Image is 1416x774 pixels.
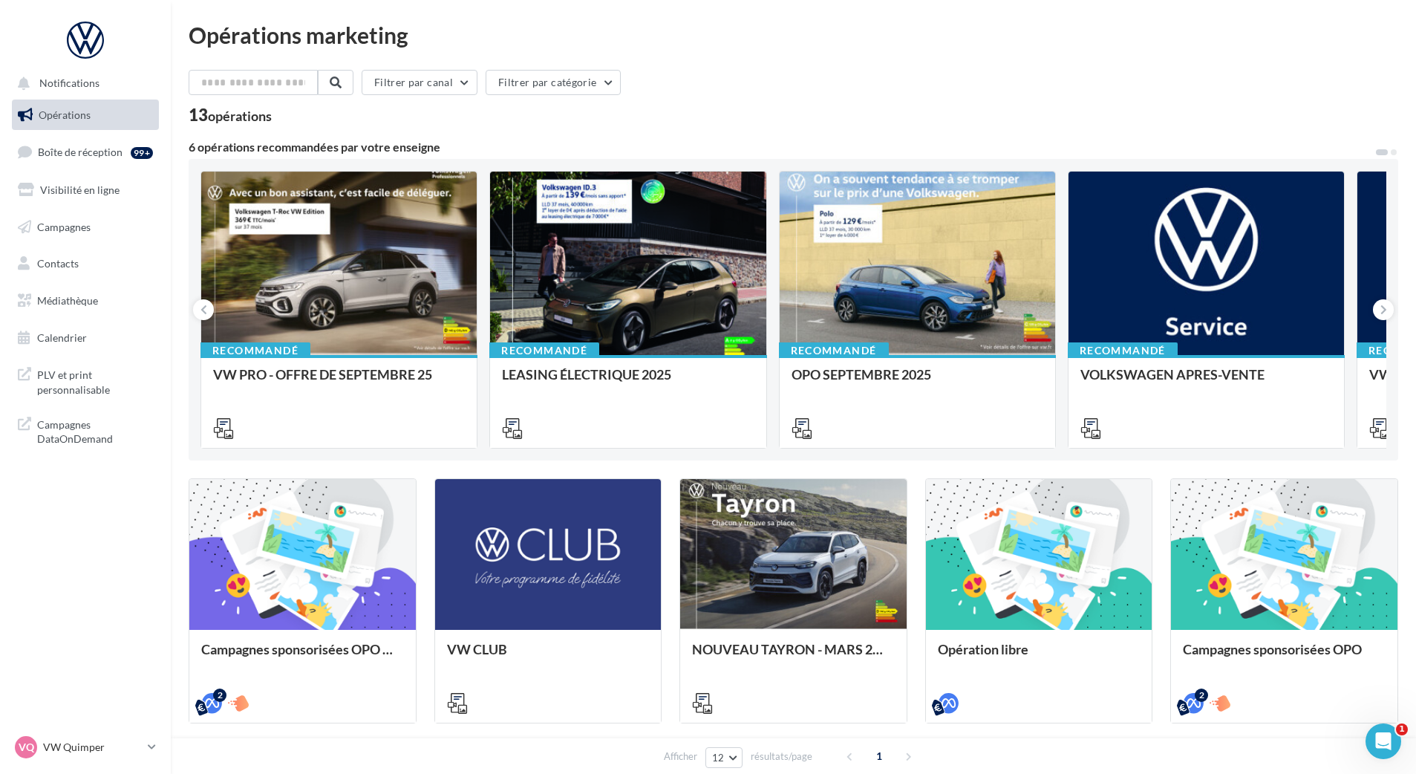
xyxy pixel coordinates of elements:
[201,642,404,671] div: Campagnes sponsorisées OPO Septembre
[12,733,159,761] a: VQ VW Quimper
[9,100,162,131] a: Opérations
[1195,689,1208,702] div: 2
[9,175,162,206] a: Visibilité en ligne
[9,409,162,452] a: Campagnes DataOnDemand
[37,414,153,446] span: Campagnes DataOnDemand
[1080,367,1332,397] div: VOLKSWAGEN APRES-VENTE
[489,342,599,359] div: Recommandé
[9,248,162,279] a: Contacts
[9,322,162,354] a: Calendrier
[502,367,754,397] div: LEASING ÉLECTRIQUE 2025
[208,109,272,123] div: opérations
[43,740,142,755] p: VW Quimper
[200,342,310,359] div: Recommandé
[213,689,226,702] div: 2
[19,740,34,755] span: VQ
[1366,723,1401,759] iframe: Intercom live chat
[751,749,812,764] span: résultats/page
[9,285,162,316] a: Médiathèque
[362,70,477,95] button: Filtrer par canal
[486,70,621,95] button: Filtrer par catégorie
[1183,642,1386,671] div: Campagnes sponsorisées OPO
[37,257,79,270] span: Contacts
[692,642,895,671] div: NOUVEAU TAYRON - MARS 2025
[40,183,120,196] span: Visibilité en ligne
[39,108,91,121] span: Opérations
[9,212,162,243] a: Campagnes
[37,331,87,344] span: Calendrier
[938,642,1141,671] div: Opération libre
[1396,723,1408,735] span: 1
[39,77,99,90] span: Notifications
[9,359,162,403] a: PLV et print personnalisable
[779,342,889,359] div: Recommandé
[705,747,743,768] button: 12
[37,365,153,397] span: PLV et print personnalisable
[9,136,162,168] a: Boîte de réception99+
[447,642,650,671] div: VW CLUB
[792,367,1043,397] div: OPO SEPTEMBRE 2025
[38,146,123,158] span: Boîte de réception
[664,749,697,764] span: Afficher
[189,24,1398,46] div: Opérations marketing
[189,141,1374,153] div: 6 opérations recommandées par votre enseigne
[131,147,153,159] div: 99+
[712,752,725,764] span: 12
[1068,342,1178,359] div: Recommandé
[189,107,272,123] div: 13
[213,367,465,397] div: VW PRO - OFFRE DE SEPTEMBRE 25
[37,220,91,232] span: Campagnes
[867,744,891,768] span: 1
[37,294,98,307] span: Médiathèque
